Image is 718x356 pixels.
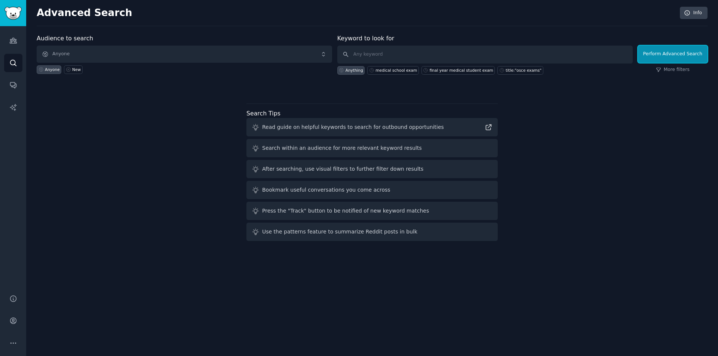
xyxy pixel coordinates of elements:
div: medical school exam [375,68,417,73]
button: Perform Advanced Search [638,46,708,63]
div: Press the "Track" button to be notified of new keyword matches [262,207,429,215]
label: Keyword to look for [337,35,395,42]
button: Anyone [37,46,332,63]
div: Anyone [45,67,60,72]
a: New [64,65,82,74]
img: GummySearch logo [4,7,22,20]
div: Search within an audience for more relevant keyword results [262,144,422,152]
input: Any keyword [337,46,633,64]
a: Info [680,7,708,19]
div: Anything [346,68,363,73]
div: After searching, use visual filters to further filter down results [262,165,423,173]
label: Search Tips [246,110,280,117]
div: Bookmark useful conversations you come across [262,186,390,194]
h2: Advanced Search [37,7,676,19]
div: Read guide on helpful keywords to search for outbound opportunities [262,123,444,131]
a: More filters [656,66,690,73]
div: Use the patterns feature to summarize Reddit posts in bulk [262,228,417,236]
div: title:"osce exams" [506,68,541,73]
div: New [72,67,81,72]
div: final year medical student exam [430,68,493,73]
label: Audience to search [37,35,93,42]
